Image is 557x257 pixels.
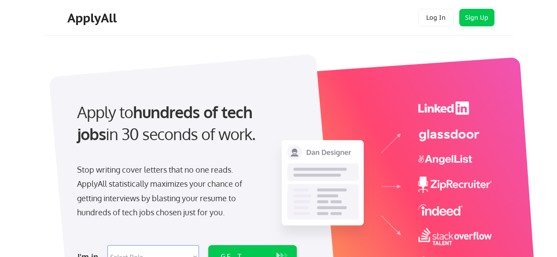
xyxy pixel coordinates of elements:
div: Apply to in 30 seconds of work. [77,101,293,145]
div: ApplyAll [67,11,119,25]
button: Sign Up [459,9,494,26]
div: Stop writing cover letters that no one reads. ApplyAll statistically maximizes your chance of get... [77,163,258,220]
strong: hundreds of tech jobs [77,102,256,144]
button: Log In [418,9,454,26]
